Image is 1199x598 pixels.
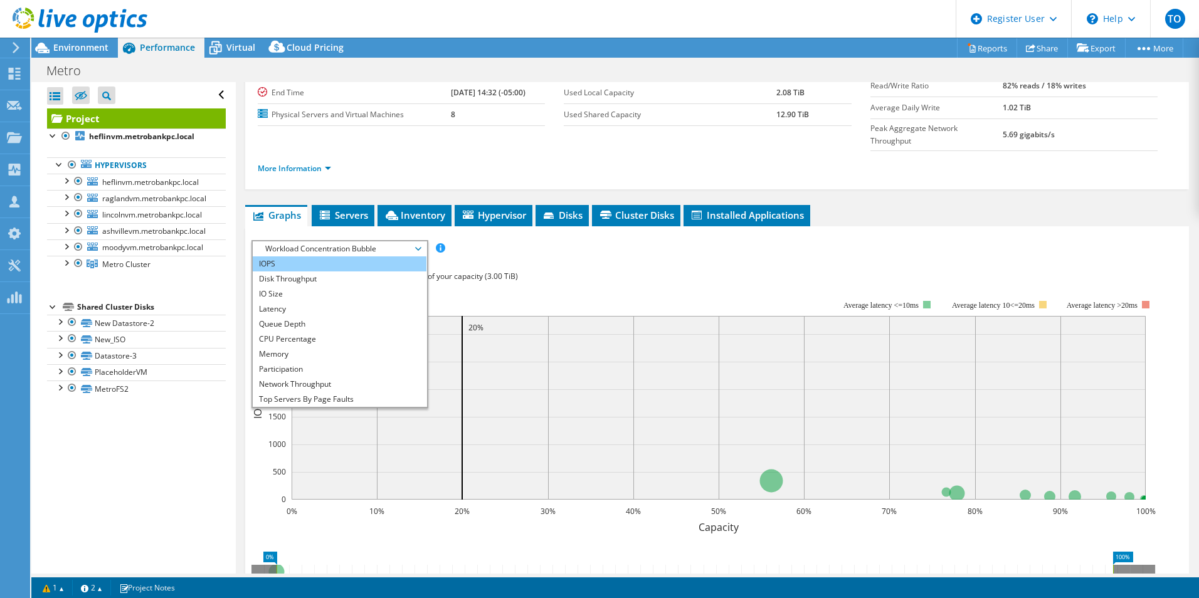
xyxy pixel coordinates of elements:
label: Read/Write Ratio [870,80,1003,92]
text: 20% [455,506,470,517]
a: Metro Cluster [47,256,226,272]
a: lincolnvm.metrobankpc.local [47,206,226,223]
span: Workload Concentration Bubble [259,241,420,256]
a: Project [47,108,226,129]
span: Performance [140,41,195,53]
b: 82% reads / 18% writes [1003,80,1086,91]
a: moodyvm.metrobankpc.local [47,239,226,256]
text: 20% [468,322,483,333]
a: heflinvm.metrobankpc.local [47,129,226,145]
a: PlaceholderVM [47,364,226,380]
label: Used Shared Capacity [564,108,776,121]
text: 80% [968,506,983,517]
div: Shared Cluster Disks [77,300,226,315]
span: Servers [318,209,368,221]
a: heflinvm.metrobankpc.local [47,174,226,190]
label: Average Daily Write [870,102,1003,114]
label: Physical Servers and Virtual Machines [258,108,451,121]
text: 0% [286,506,297,517]
li: Memory [253,347,426,362]
text: 1500 [268,411,286,422]
b: heflinvm.metrobankpc.local [89,131,194,142]
span: Installed Applications [690,209,804,221]
span: TO [1165,9,1185,29]
text: Average latency >20ms [1067,301,1138,310]
span: Metro Cluster [102,259,151,270]
label: Used Local Capacity [564,87,776,99]
a: Reports [957,38,1017,58]
li: IO Size [253,286,426,302]
span: 28% of IOPS falls on 20% of your capacity (3.00 TiB) [340,271,518,281]
a: raglandvm.metrobankpc.local [47,190,226,206]
label: End Time [258,87,451,99]
label: Peak Aggregate Network Throughput [870,122,1003,147]
a: Hypervisors [47,157,226,174]
li: Disk Throughput [253,271,426,286]
tspan: Average latency <=10ms [843,301,919,310]
a: 2 [72,580,111,595]
a: Export [1067,38,1126,58]
b: [DATE] 14:32 (-05:00) [451,87,526,98]
text: 50% [711,506,726,517]
li: Participation [253,362,426,377]
text: 10% [369,506,384,517]
span: Cloud Pricing [287,41,344,53]
span: Virtual [226,41,255,53]
li: CPU Percentage [253,332,426,347]
li: Latency [253,302,426,317]
b: 2.08 TiB [776,87,805,98]
text: 90% [1053,506,1068,517]
text: 100% [1136,506,1155,517]
li: IOPS [253,256,426,271]
text: IOPS [251,397,265,419]
tspan: Average latency 10<=20ms [952,301,1035,310]
span: Graphs [251,209,301,221]
b: 8 [451,109,455,120]
a: New_ISO [47,331,226,347]
a: Datastore-3 [47,348,226,364]
text: 500 [273,466,286,477]
a: Share [1017,38,1068,58]
span: moodyvm.metrobankpc.local [102,242,203,253]
text: 0 [282,494,286,505]
li: Top Servers By Page Faults [253,392,426,407]
text: 40% [626,506,641,517]
span: Cluster Disks [598,209,674,221]
b: 1.02 TiB [1003,102,1031,113]
text: 1000 [268,439,286,449]
a: More Information [258,163,331,174]
span: raglandvm.metrobankpc.local [102,193,206,204]
span: Environment [53,41,108,53]
li: Queue Depth [253,317,426,332]
svg: \n [1087,13,1098,24]
span: heflinvm.metrobankpc.local [102,177,199,187]
text: 70% [882,506,897,517]
text: 60% [796,506,811,517]
text: Capacity [699,520,739,534]
a: Project Notes [110,580,184,595]
a: More [1125,38,1183,58]
span: Disks [542,209,583,221]
span: Hypervisor [461,209,526,221]
text: 30% [541,506,556,517]
a: ashvillevm.metrobankpc.local [47,223,226,239]
b: 12.90 TiB [776,109,809,120]
a: 1 [34,580,73,595]
li: Network Throughput [253,377,426,392]
b: 5.69 gigabits/s [1003,129,1055,140]
a: New Datastore-2 [47,315,226,331]
span: ashvillevm.metrobankpc.local [102,226,206,236]
span: Inventory [384,209,445,221]
span: lincolnvm.metrobankpc.local [102,209,202,220]
a: MetroFS2 [47,380,226,397]
h1: Metro [41,64,100,78]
